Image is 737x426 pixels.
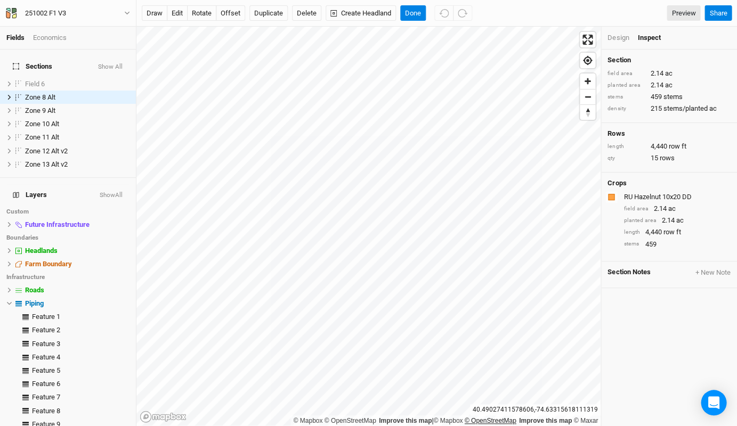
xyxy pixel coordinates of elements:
a: Maxar [573,417,598,424]
span: stems/planted ac [663,104,716,113]
a: Preview [667,5,700,21]
button: edit [167,5,188,21]
div: planted area [608,81,645,89]
span: Feature 2 [32,326,60,334]
div: field area [623,205,648,213]
a: OpenStreetMap [325,417,376,424]
span: Find my location [580,53,595,68]
div: Inspect [637,33,675,43]
span: Zone 9 Alt [25,106,55,114]
button: Duplicate [249,5,288,21]
div: 251002 F1 V3 [25,8,66,19]
div: stems [608,93,645,101]
span: Reset bearing to north [580,105,595,120]
button: Enter fullscreen [580,32,595,47]
span: Zone 12 Alt v2 [25,147,68,155]
div: density [608,105,645,113]
div: Zone 11 Alt [25,133,129,142]
div: 2.14 [623,216,731,225]
div: 15 [608,153,731,163]
div: 2.14 [608,80,731,90]
span: Feature 8 [32,407,60,415]
div: 4,440 [608,142,731,151]
span: row ft [663,227,681,237]
span: ac [665,80,672,90]
button: Create Headland [326,5,396,21]
div: Feature 2 [32,326,129,334]
div: Open Intercom Messenger [701,390,726,415]
button: Undo (^z) [434,5,453,21]
span: Feature 6 [32,380,60,388]
div: 40.49027411578606 , -74.63315618111319 [470,404,601,415]
a: Mapbox logo [140,411,187,423]
a: Improve this map [519,417,572,424]
div: 2.14 [608,69,731,78]
button: Delete [292,5,321,21]
div: qty [608,154,645,162]
span: Zone 13 Alt v2 [25,160,68,168]
span: Section Notes [608,268,650,277]
div: Roads [25,286,129,294]
h4: Rows [608,129,731,138]
span: Farm Boundary [25,260,72,268]
button: Share [704,5,732,21]
span: Sections [13,62,52,71]
button: Redo (^Z) [453,5,472,21]
div: Feature 4 [32,353,129,362]
div: | [293,415,598,426]
span: ac [676,216,683,225]
button: offset [216,5,245,21]
div: Zone 9 Alt [25,106,129,115]
div: Future Infrastructure [25,220,129,229]
div: 4,440 [623,227,731,237]
div: length [608,143,645,151]
div: Feature 7 [32,393,129,402]
button: Zoom in [580,73,595,89]
div: 459 [608,92,731,102]
div: Farm Boundary [25,260,129,268]
span: Future Infrastructure [25,220,90,228]
div: Field 6 [25,80,129,88]
div: Feature 8 [32,407,129,415]
div: Piping [25,299,129,308]
span: Zoom out [580,89,595,104]
button: 251002 F1 V3 [5,7,131,19]
span: Headlands [25,247,58,255]
span: Feature 1 [32,313,60,321]
div: Headlands [25,247,129,255]
button: + New Note [694,268,731,277]
div: Zone 10 Alt [25,120,129,128]
a: Fields [6,34,25,42]
button: Done [400,5,426,21]
span: Field 6 [25,80,45,88]
div: 215 [608,104,731,113]
div: field area [608,70,645,78]
span: ac [668,204,675,214]
span: Roads [25,286,44,294]
span: ac [665,69,672,78]
a: Mapbox [293,417,322,424]
div: Zone 12 Alt v2 [25,147,129,155]
div: 459 [623,240,731,249]
div: Economics [33,33,67,43]
div: 2.14 [623,204,731,214]
h4: Section [608,56,731,64]
canvas: Map [136,27,600,425]
button: rotate [187,5,216,21]
div: planted area [623,217,656,225]
span: Zone 10 Alt [25,120,59,128]
button: draw [142,5,167,21]
div: Feature 3 [32,340,129,348]
div: Zone 13 Alt v2 [25,160,129,169]
div: Design [608,33,629,43]
span: Feature 7 [32,393,60,401]
div: Feature 5 [32,366,129,375]
button: ShowAll [99,192,123,199]
span: Feature 4 [32,353,60,361]
span: Zone 8 Alt [25,93,55,101]
button: Show All [98,63,123,71]
a: Improve this map [379,417,432,424]
div: stems [623,240,639,248]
